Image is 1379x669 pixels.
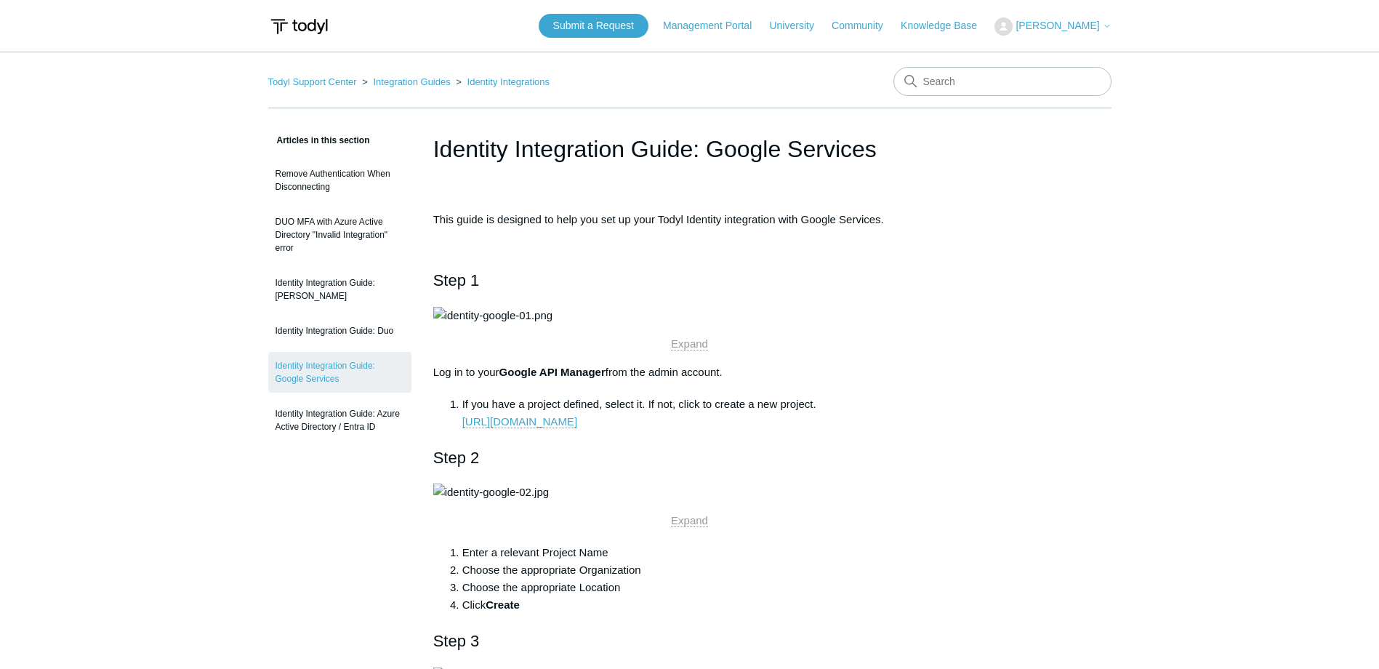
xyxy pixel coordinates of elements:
[268,13,330,40] img: Todyl Support Center Help Center home page
[901,18,992,33] a: Knowledge Base
[663,18,766,33] a: Management Portal
[539,14,648,38] a: Submit a Request
[1016,20,1099,31] span: [PERSON_NAME]
[893,67,1111,96] input: Search
[671,514,708,526] span: Expand
[373,76,450,87] a: Integration Guides
[268,76,360,87] li: Todyl Support Center
[268,76,357,87] a: Todyl Support Center
[433,268,946,293] h2: Step 1
[671,514,708,527] a: Expand
[462,579,946,596] li: Choose the appropriate Location
[359,76,453,87] li: Integration Guides
[499,366,606,378] strong: Google API Manager
[462,415,577,428] a: [URL][DOMAIN_NAME]
[433,628,946,654] h2: Step 3
[433,211,946,228] p: This guide is designed to help you set up your Todyl Identity integration with Google Services.
[453,76,550,87] li: Identity Integrations
[433,364,946,381] p: Log in to your from the admin account.
[268,160,411,201] a: Remove Authentication When Disconnecting
[268,208,411,262] a: DUO MFA with Azure Active Directory "Invalid Integration" error
[462,596,946,614] li: Click
[769,18,828,33] a: University
[268,135,370,145] span: Articles in this section
[994,17,1111,36] button: [PERSON_NAME]
[433,484,549,501] img: identity-google-02.jpg
[462,396,946,430] li: If you have a project defined, select it. If not, click to create a new project.
[832,18,898,33] a: Community
[433,307,552,324] img: identity-google-01.png
[462,561,946,579] li: Choose the appropriate Organization
[467,76,550,87] a: Identity Integrations
[486,598,520,611] strong: Create
[433,132,946,167] h1: Identity Integration Guide: Google Services
[671,337,708,350] a: Expand
[268,352,411,393] a: Identity Integration Guide: Google Services
[268,269,411,310] a: Identity Integration Guide: [PERSON_NAME]
[268,317,411,345] a: Identity Integration Guide: Duo
[462,544,946,561] li: Enter a relevant Project Name
[268,400,411,441] a: Identity Integration Guide: Azure Active Directory / Entra ID
[433,445,946,470] h2: Step 2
